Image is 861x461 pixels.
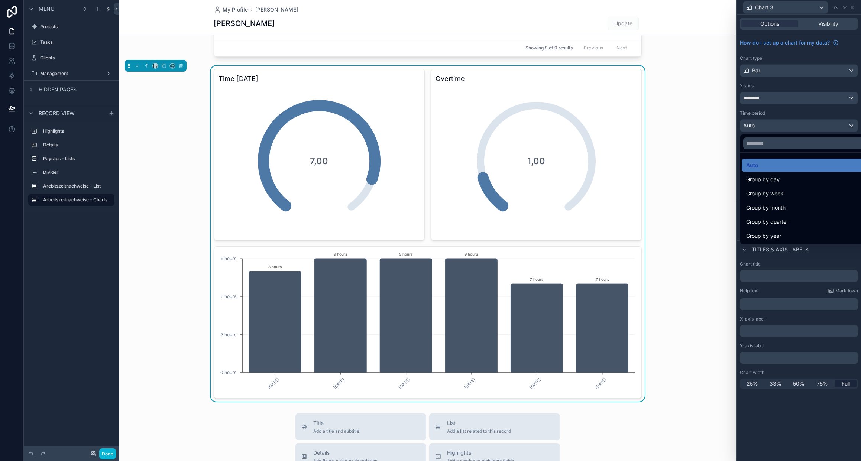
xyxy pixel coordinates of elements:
[43,142,111,148] label: Details
[221,332,236,337] tspan: 3 hours
[28,21,114,33] a: Projects
[398,377,411,390] text: [DATE]
[221,256,236,261] tspan: 9 hours
[310,155,328,167] span: 7,00
[746,203,786,212] span: Group by month
[746,161,758,170] span: Auto
[447,428,511,434] span: Add a list related to this record
[43,197,109,203] label: Arbeitszeitnachweise - Charts
[334,252,347,256] text: 9 hours
[40,71,103,77] label: Management
[40,55,113,61] label: Clients
[436,74,637,84] h3: Overtime
[219,251,637,394] div: chart
[43,128,111,134] label: Highlights
[594,377,607,390] text: [DATE]
[266,377,280,390] text: [DATE]
[220,370,236,375] tspan: 0 hours
[527,155,545,167] span: 1,00
[40,24,113,30] label: Projects
[221,293,236,299] tspan: 6 hours
[313,428,359,434] span: Add a title and subtitle
[746,189,783,198] span: Group by week
[746,231,781,240] span: Group by year
[219,74,420,84] h3: Time [DATE]
[39,5,54,13] span: Menu
[40,39,113,45] label: Tasks
[99,448,116,459] button: Done
[268,264,282,269] text: 8 hours
[28,68,114,79] a: Management
[447,449,514,457] span: Highlights
[525,45,573,51] span: Showing 9 of 9 results
[313,419,359,427] span: Title
[746,175,780,184] span: Group by day
[746,217,788,226] span: Group by quarter
[429,413,560,440] button: ListAdd a list related to this record
[530,277,543,282] text: 7 hours
[28,52,114,64] a: Clients
[313,449,378,457] span: Details
[255,6,298,13] a: [PERSON_NAME]
[39,86,77,93] span: Hidden pages
[528,377,542,390] text: [DATE]
[214,6,248,13] a: My Profile
[295,413,426,440] button: TitleAdd a title and subtitle
[595,277,609,282] text: 7 hours
[43,169,111,175] label: Divider
[399,252,412,256] text: 9 hours
[24,122,119,213] div: scrollable content
[463,377,476,390] text: [DATE]
[43,156,111,162] label: Payslips - Lists
[39,110,75,117] span: Record view
[332,377,345,390] text: [DATE]
[28,36,114,48] a: Tasks
[214,18,275,29] h1: [PERSON_NAME]
[465,252,478,256] text: 9 hours
[223,6,248,13] span: My Profile
[447,419,511,427] span: List
[43,183,111,189] label: Arebitszeitnachweise - List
